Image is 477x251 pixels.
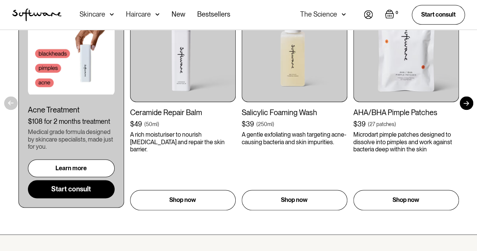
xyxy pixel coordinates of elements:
[158,120,159,128] div: )
[385,9,400,20] a: Open empty cart
[110,11,114,18] img: arrow down
[368,120,370,128] div: (
[130,131,236,153] p: A rich moisturiser to nourish [MEDICAL_DATA] and repair the skin barrier.
[144,120,146,128] div: (
[393,196,419,205] p: Shop now
[412,5,465,24] a: Start consult
[370,120,394,128] div: 27 patches
[342,11,346,18] img: arrow down
[28,105,115,114] div: Acne Treatment
[155,11,160,18] img: arrow down
[256,120,258,128] div: (
[28,128,115,150] div: Medical grade formula designed by skincare specialists, made just for you.
[300,11,337,18] div: The Science
[12,8,61,21] a: home
[258,120,273,128] div: 250ml
[353,131,459,153] p: Microdart pimple patches designed to dissolve into pimples and work against bacteria deep within ...
[169,196,196,205] p: Shop now
[130,120,142,128] div: $49
[28,180,115,198] a: Start consult
[126,11,151,18] div: Haircare
[242,131,347,145] p: A gentle exfoliating wash targeting acne-causing bacteria and skin impurities.
[80,11,105,18] div: Skincare
[353,120,366,128] div: $39
[273,120,274,128] div: )
[242,120,254,128] div: $39
[12,8,61,21] img: Software Logo
[130,108,236,117] div: Ceramide Repair Balm
[394,120,396,128] div: )
[353,108,459,117] div: AHA/BHA Pimple Patches
[242,108,347,117] div: Salicylic Foaming Wash
[28,159,115,177] a: Learn more
[28,117,115,126] div: $108 for 2 months treatment
[394,9,400,16] div: 0
[146,120,158,128] div: 50ml
[281,196,308,205] p: Shop now
[55,165,87,172] div: Learn more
